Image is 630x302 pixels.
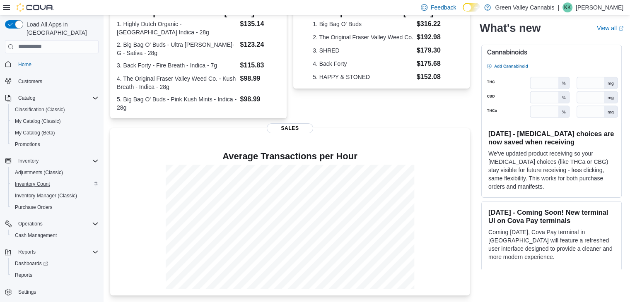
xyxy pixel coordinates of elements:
[117,20,237,36] dt: 1. Highly Dutch Organic - [GEOGRAPHIC_DATA] Indica - 28g
[12,139,99,149] span: Promotions
[8,178,102,190] button: Inventory Count
[18,289,36,295] span: Settings
[15,272,32,278] span: Reports
[313,33,413,41] dt: 2. The Original Fraser Valley Weed Co.
[15,219,46,229] button: Operations
[15,93,39,103] button: Catalog
[488,149,615,191] p: We've updated product receiving so your [MEDICAL_DATA] choices (like THCa or CBG) stay visible fo...
[2,246,102,258] button: Reports
[417,59,450,69] dd: $175.68
[12,168,66,177] a: Adjustments (Classic)
[564,2,571,12] span: KK
[12,179,53,189] a: Inventory Count
[12,270,36,280] a: Reports
[15,219,99,229] span: Operations
[12,230,60,240] a: Cash Management
[15,181,50,187] span: Inventory Count
[240,74,280,84] dd: $98.99
[597,25,623,31] a: View allExternal link
[15,232,57,239] span: Cash Management
[618,26,623,31] svg: External link
[12,168,99,177] span: Adjustments (Classic)
[417,32,450,42] dd: $192.98
[8,167,102,178] button: Adjustments (Classic)
[8,201,102,213] button: Purchase Orders
[15,192,77,199] span: Inventory Manager (Classic)
[8,104,102,115] button: Classification (Classic)
[267,123,313,133] span: Sales
[12,191,80,201] a: Inventory Manager (Classic)
[12,105,68,115] a: Classification (Classic)
[12,179,99,189] span: Inventory Count
[15,247,39,257] button: Reports
[417,19,450,29] dd: $316.22
[417,46,450,55] dd: $179.30
[117,74,237,91] dt: 4. The Original Fraser Valley Weed Co. - Kush Breath - Indica - 28g
[12,230,99,240] span: Cash Management
[562,2,572,12] div: Katie Kerr
[15,156,42,166] button: Inventory
[417,72,450,82] dd: $152.08
[2,58,102,70] button: Home
[15,156,99,166] span: Inventory
[15,141,40,148] span: Promotions
[12,139,43,149] a: Promotions
[8,269,102,281] button: Reports
[15,204,53,211] span: Purchase Orders
[12,116,99,126] span: My Catalog (Classic)
[313,73,413,81] dt: 5. HAPPY & STONED
[15,59,99,70] span: Home
[18,221,43,227] span: Operations
[15,287,39,297] a: Settings
[480,22,541,35] h2: What's new
[15,106,65,113] span: Classification (Classic)
[15,247,99,257] span: Reports
[2,75,102,87] button: Customers
[8,258,102,269] a: Dashboards
[23,20,99,37] span: Load All Apps in [GEOGRAPHIC_DATA]
[17,3,54,12] img: Cova
[18,158,39,164] span: Inventory
[8,190,102,201] button: Inventory Manager (Classic)
[15,76,99,86] span: Customers
[15,77,46,86] a: Customers
[18,78,42,85] span: Customers
[8,139,102,150] button: Promotions
[15,260,48,267] span: Dashboards
[313,46,413,55] dt: 3. SHRED
[117,41,237,57] dt: 2. Big Bag O' Buds - Ultra [PERSON_NAME]-G - Sativa - 28g
[117,95,237,112] dt: 5. Big Bag O' Buds - Pink Kush Mints - Indica - 28g
[18,95,35,101] span: Catalog
[15,60,35,70] a: Home
[240,19,280,29] dd: $135.14
[240,40,280,50] dd: $123.24
[12,128,58,138] a: My Catalog (Beta)
[12,259,99,268] span: Dashboards
[558,2,559,12] p: |
[488,208,615,225] h3: [DATE] - Coming Soon! New terminal UI on Cova Pay terminals
[18,61,31,68] span: Home
[12,202,99,212] span: Purchase Orders
[12,202,56,212] a: Purchase Orders
[463,3,480,12] input: Dark Mode
[576,2,623,12] p: [PERSON_NAME]
[488,228,615,261] p: Coming [DATE], Cova Pay terminal in [GEOGRAPHIC_DATA] will feature a refreshed user interface des...
[12,116,64,126] a: My Catalog (Classic)
[313,60,413,68] dt: 4. Back Forty
[495,2,554,12] p: Green Valley Cannabis
[2,155,102,167] button: Inventory
[15,93,99,103] span: Catalog
[12,270,99,280] span: Reports
[2,218,102,230] button: Operations
[488,129,615,146] h3: [DATE] - [MEDICAL_DATA] choices are now saved when receiving
[8,115,102,127] button: My Catalog (Classic)
[15,287,99,297] span: Settings
[8,230,102,241] button: Cash Management
[313,20,413,28] dt: 1. Big Bag O' Buds
[12,128,99,138] span: My Catalog (Beta)
[117,151,463,161] h4: Average Transactions per Hour
[15,169,63,176] span: Adjustments (Classic)
[15,118,61,125] span: My Catalog (Classic)
[2,92,102,104] button: Catalog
